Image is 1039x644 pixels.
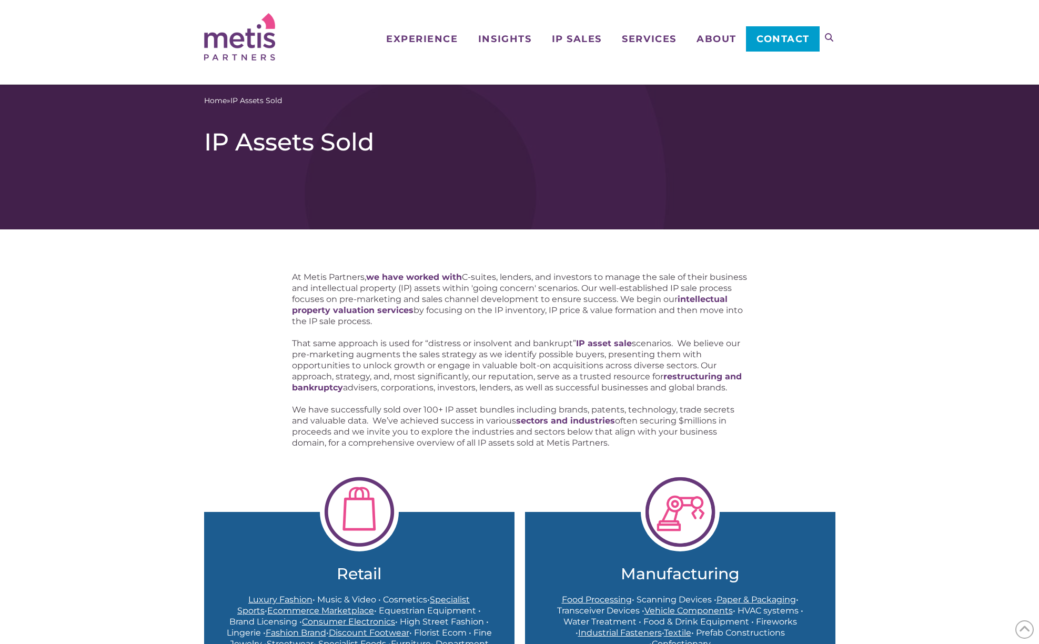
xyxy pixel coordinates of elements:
[225,565,493,583] a: Retail
[320,472,399,551] img: Retail-e1613170977700.png
[366,272,462,282] a: we have worked with
[230,95,282,106] span: IP Assets Sold
[292,271,747,327] p: At Metis Partners, C-suites, lenders, and investors to manage the sale of their business and inte...
[756,34,810,44] span: Contact
[516,416,615,426] a: sectors and industries
[292,404,747,448] p: We have successfully sold over 100+ IP asset bundles including brands, patents, technology, trade...
[664,628,691,638] a: Textile
[562,595,632,605] a: Food Processing
[644,606,733,616] a: Vehicle Components
[578,628,662,638] a: Industrial Fasteners
[204,95,282,106] span: »
[204,13,275,61] img: Metis Partners
[746,26,819,52] a: Contact
[552,34,602,44] span: IP Sales
[302,617,395,627] a: Consumer Electronics
[386,34,458,44] span: Experience
[697,34,737,44] span: About
[292,338,747,393] p: That same approach is used for “distress or insolvent and bankrupt” scenarios. We believe our pre...
[576,338,632,348] a: IP asset sale
[622,34,676,44] span: Services
[1015,620,1034,639] span: Back to Top
[546,565,814,583] a: Manufacturing
[478,34,531,44] span: Insights
[204,95,227,106] a: Home
[266,628,326,638] a: Fashion Brand
[267,606,374,616] a: Ecommerce Marketplace
[248,595,312,605] a: Luxury Fashion
[329,628,409,638] a: Discount Footwear
[641,472,720,551] img: Manufacturing-1-1024x1024.png
[717,595,796,605] a: Paper & Packaging
[204,127,835,157] h1: IP Assets Sold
